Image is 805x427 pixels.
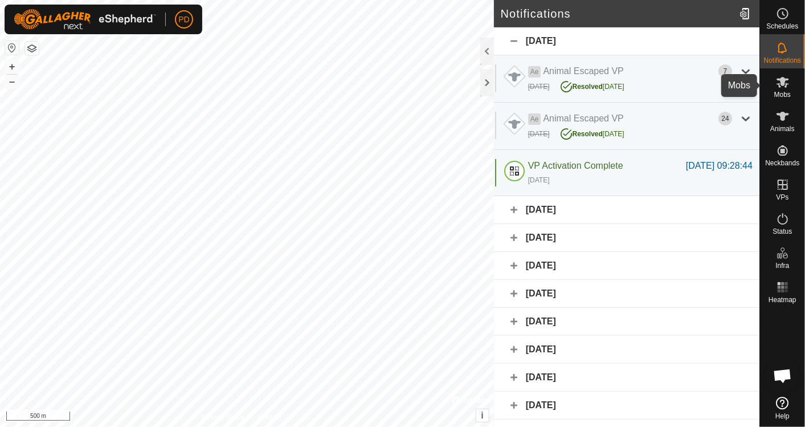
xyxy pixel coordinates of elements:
[776,194,788,201] span: VPs
[528,66,541,78] span: Ae
[494,252,759,280] div: [DATE]
[764,57,801,64] span: Notifications
[494,308,759,336] div: [DATE]
[258,412,292,422] a: Contact Us
[14,9,156,30] img: Gallagher Logo
[765,160,799,166] span: Neckbands
[25,42,39,55] button: Map Layers
[528,82,550,92] div: [DATE]
[5,75,19,88] button: –
[561,78,624,92] div: [DATE]
[494,224,759,252] div: [DATE]
[501,7,735,21] h2: Notifications
[686,159,753,173] div: [DATE] 09:28:44
[494,27,759,55] div: [DATE]
[766,23,798,30] span: Schedules
[775,262,789,269] span: Infra
[5,60,19,74] button: +
[775,413,790,420] span: Help
[773,228,792,235] span: Status
[494,196,759,224] div: [DATE]
[718,112,732,125] div: 24
[766,359,800,393] div: Open chat
[476,409,489,422] button: i
[760,392,805,424] a: Help
[770,125,795,132] span: Animals
[494,336,759,364] div: [DATE]
[528,175,550,185] div: [DATE]
[202,412,244,422] a: Privacy Policy
[494,392,759,420] div: [DATE]
[769,296,796,303] span: Heatmap
[528,129,550,139] div: [DATE]
[5,41,19,55] button: Reset Map
[528,161,623,170] span: VP Activation Complete
[543,113,623,123] span: Animal Escaped VP
[528,113,541,125] span: Ae
[494,364,759,392] div: [DATE]
[718,64,732,78] div: 7
[561,125,624,139] div: [DATE]
[573,83,603,91] span: Resolved
[481,410,483,420] span: i
[573,130,603,138] span: Resolved
[543,66,623,76] span: Animal Escaped VP
[178,14,189,26] span: PD
[494,280,759,308] div: [DATE]
[774,91,791,98] span: Mobs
